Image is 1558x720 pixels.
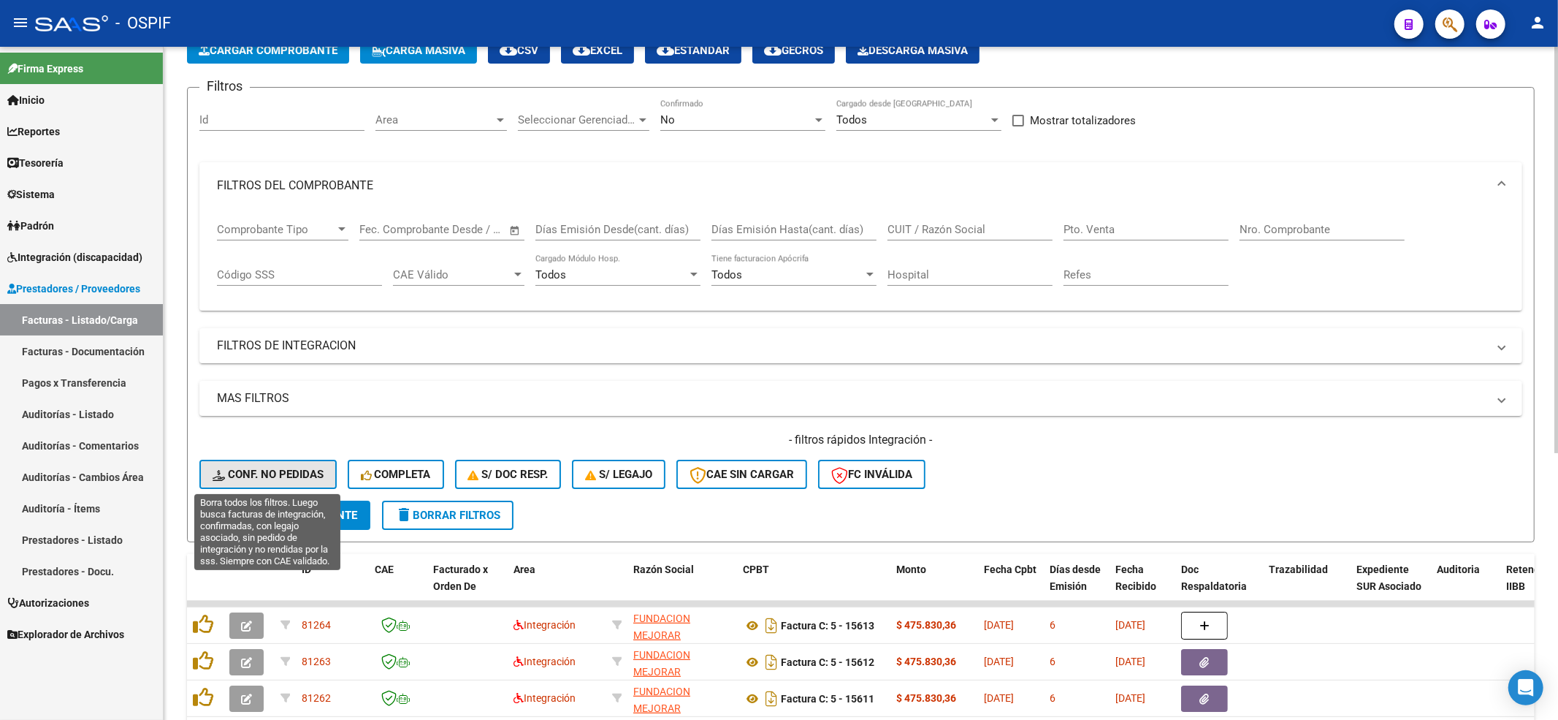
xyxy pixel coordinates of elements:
[513,564,535,575] span: Area
[518,113,636,126] span: Seleccionar Gerenciador
[7,281,140,297] span: Prestadores / Proveedores
[1263,554,1351,618] datatable-header-cell: Trazabilidad
[302,692,331,704] span: 81262
[199,44,337,57] span: Cargar Comprobante
[199,76,250,96] h3: Filtros
[645,37,741,64] button: Estandar
[1110,554,1175,618] datatable-header-cell: Fecha Recibido
[1508,670,1543,705] div: Open Intercom Messenger
[1356,564,1421,592] span: Expediente SUR Asociado
[573,41,590,58] mat-icon: cloud_download
[360,37,477,64] button: Carga Masiva
[762,687,781,710] i: Descargar documento
[1044,554,1110,618] datatable-header-cell: Días desde Emisión
[781,656,874,668] strong: Factura C: 5 - 15612
[187,37,349,64] button: Cargar Comprobante
[984,619,1014,631] span: [DATE]
[846,37,980,64] app-download-masive: Descarga masiva de comprobantes (adjuntos)
[781,693,874,705] strong: Factura C: 5 - 15611
[1050,564,1101,592] span: Días desde Emisión
[1437,564,1480,575] span: Auditoria
[762,651,781,674] i: Descargar documento
[199,162,1522,209] mat-expansion-panel-header: FILTROS DEL COMPROBANTE
[359,223,419,236] input: Fecha inicio
[657,41,674,58] mat-icon: cloud_download
[1050,692,1055,704] span: 6
[375,564,394,575] span: CAE
[372,44,465,57] span: Carga Masiva
[984,564,1036,575] span: Fecha Cpbt
[573,44,622,57] span: EXCEL
[984,656,1014,667] span: [DATE]
[1351,554,1431,618] datatable-header-cell: Expediente SUR Asociado
[890,554,978,618] datatable-header-cell: Monto
[660,113,675,126] span: No
[7,595,89,611] span: Autorizaciones
[348,460,444,489] button: Completa
[213,468,324,481] span: Conf. no pedidas
[752,37,835,64] button: Gecros
[217,338,1487,354] mat-panel-title: FILTROS DE INTEGRACION
[633,564,694,575] span: Razón Social
[213,506,230,523] mat-icon: search
[1030,112,1136,129] span: Mostrar totalizadores
[296,554,369,618] datatable-header-cell: ID
[500,41,517,58] mat-icon: cloud_download
[846,37,980,64] button: Descarga Masiva
[836,113,867,126] span: Todos
[199,209,1522,311] div: FILTROS DEL COMPROBANTE
[12,14,29,31] mat-icon: menu
[395,506,413,523] mat-icon: delete
[1050,619,1055,631] span: 6
[690,468,794,481] span: CAE SIN CARGAR
[513,692,576,704] span: Integración
[217,178,1487,194] mat-panel-title: FILTROS DEL COMPROBANTE
[7,626,124,643] span: Explorador de Archivos
[7,61,83,77] span: Firma Express
[369,554,427,618] datatable-header-cell: CAE
[711,268,742,281] span: Todos
[468,468,549,481] span: S/ Doc Resp.
[455,460,562,489] button: S/ Doc Resp.
[896,656,956,667] strong: $ 475.830,36
[7,92,45,108] span: Inicio
[896,692,956,704] strong: $ 475.830,36
[199,432,1522,448] h4: - filtros rápidos Integración -
[199,328,1522,363] mat-expansion-panel-header: FILTROS DE INTEGRACION
[737,554,890,618] datatable-header-cell: CPBT
[393,268,511,281] span: CAE Válido
[302,619,331,631] span: 81264
[302,564,311,575] span: ID
[488,37,550,64] button: CSV
[7,186,55,202] span: Sistema
[199,501,370,530] button: Buscar Comprobante
[978,554,1044,618] datatable-header-cell: Fecha Cpbt
[858,44,968,57] span: Descarga Masiva
[199,381,1522,416] mat-expansion-panel-header: MAS FILTROS
[633,610,731,641] div: 30711058504
[427,554,508,618] datatable-header-cell: Facturado x Orden De
[633,647,731,678] div: 30711058504
[764,44,823,57] span: Gecros
[508,554,606,618] datatable-header-cell: Area
[7,124,60,140] span: Reportes
[115,7,171,39] span: - OSPIF
[375,113,494,126] span: Area
[781,620,874,632] strong: Factura C: 5 - 15613
[1506,564,1554,592] span: Retencion IIBB
[561,37,634,64] button: EXCEL
[676,460,807,489] button: CAE SIN CARGAR
[1269,564,1328,575] span: Trazabilidad
[1529,14,1546,31] mat-icon: person
[1431,554,1500,618] datatable-header-cell: Auditoria
[896,619,956,631] strong: $ 475.830,36
[818,460,925,489] button: FC Inválida
[585,468,652,481] span: S/ legajo
[764,41,782,58] mat-icon: cloud_download
[302,656,331,667] span: 81263
[507,222,524,239] button: Open calendar
[984,692,1014,704] span: [DATE]
[513,656,576,667] span: Integración
[1115,564,1156,592] span: Fecha Recibido
[217,223,335,236] span: Comprobante Tipo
